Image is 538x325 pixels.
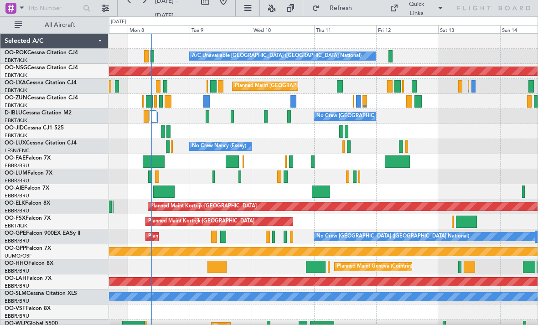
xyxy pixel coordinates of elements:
[5,231,26,236] span: OO-GPE
[5,207,29,214] a: EBBR/BRU
[5,155,26,161] span: OO-FAE
[192,49,362,63] div: A/C Unavailable [GEOGRAPHIC_DATA] ([GEOGRAPHIC_DATA] National)
[5,268,29,274] a: EBBR/BRU
[316,109,469,123] div: No Crew [GEOGRAPHIC_DATA] ([GEOGRAPHIC_DATA] National)
[5,110,72,116] a: D-IBLUCessna Citation M2
[316,230,469,243] div: No Crew [GEOGRAPHIC_DATA] ([GEOGRAPHIC_DATA] National)
[5,57,27,64] a: EBKT/KJK
[5,95,78,101] a: OO-ZUNCessna Citation CJ4
[5,132,27,139] a: EBKT/KJK
[5,72,27,79] a: EBKT/KJK
[10,18,99,32] button: All Aircraft
[5,87,27,94] a: EBKT/KJK
[5,276,52,281] a: OO-LAHFalcon 7X
[5,201,25,206] span: OO-ELK
[5,291,77,296] a: OO-SLMCessna Citation XLS
[5,222,27,229] a: EBKT/KJK
[5,117,27,124] a: EBKT/KJK
[5,50,78,56] a: OO-ROKCessna Citation CJ4
[28,1,80,15] input: Trip Number
[5,140,77,146] a: OO-LUXCessna Citation CJ4
[148,230,313,243] div: Planned Maint [GEOGRAPHIC_DATA] ([GEOGRAPHIC_DATA] National)
[5,80,26,86] span: OO-LXA
[252,25,314,33] div: Wed 10
[5,306,51,311] a: OO-VSFFalcon 8X
[5,65,27,71] span: OO-NSG
[5,170,27,176] span: OO-LUM
[5,140,26,146] span: OO-LUX
[111,18,126,26] div: [DATE]
[5,291,26,296] span: OO-SLM
[5,276,26,281] span: OO-LAH
[5,170,52,176] a: OO-LUMFalcon 7X
[192,139,246,153] div: No Crew Nancy (Essey)
[5,147,30,154] a: LFSN/ENC
[150,200,257,213] div: Planned Maint Kortrijk-[GEOGRAPHIC_DATA]
[5,231,80,236] a: OO-GPEFalcon 900EX EASy II
[5,155,51,161] a: OO-FAEFalcon 7X
[5,216,26,221] span: OO-FSX
[385,1,448,15] button: Quick Links
[5,177,29,184] a: EBBR/BRU
[5,253,32,259] a: UUMO/OSF
[337,260,412,273] div: Planned Maint Geneva (Cointrin)
[5,313,29,320] a: EBBR/BRU
[5,237,29,244] a: EBBR/BRU
[308,1,362,15] button: Refresh
[5,125,64,131] a: OO-JIDCessna CJ1 525
[128,25,190,33] div: Mon 8
[5,65,78,71] a: OO-NSGCessna Citation CJ4
[438,25,500,33] div: Sat 13
[5,80,77,86] a: OO-LXACessna Citation CJ4
[5,246,51,251] a: OO-GPPFalcon 7X
[5,125,24,131] span: OO-JID
[190,25,252,33] div: Tue 9
[5,162,29,169] a: EBBR/BRU
[5,283,29,289] a: EBBR/BRU
[5,110,22,116] span: D-IBLU
[5,95,27,101] span: OO-ZUN
[235,79,400,93] div: Planned Maint [GEOGRAPHIC_DATA] ([GEOGRAPHIC_DATA] National)
[5,102,27,109] a: EBKT/KJK
[5,216,51,221] a: OO-FSXFalcon 7X
[24,22,96,28] span: All Aircraft
[5,298,29,304] a: EBBR/BRU
[148,215,254,228] div: Planned Maint Kortrijk-[GEOGRAPHIC_DATA]
[5,261,53,266] a: OO-HHOFalcon 8X
[376,25,438,33] div: Fri 12
[5,246,26,251] span: OO-GPP
[321,5,360,11] span: Refresh
[5,201,50,206] a: OO-ELKFalcon 8X
[5,186,24,191] span: OO-AIE
[5,50,27,56] span: OO-ROK
[5,186,49,191] a: OO-AIEFalcon 7X
[5,261,28,266] span: OO-HHO
[5,192,29,199] a: EBBR/BRU
[314,25,376,33] div: Thu 11
[5,306,26,311] span: OO-VSF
